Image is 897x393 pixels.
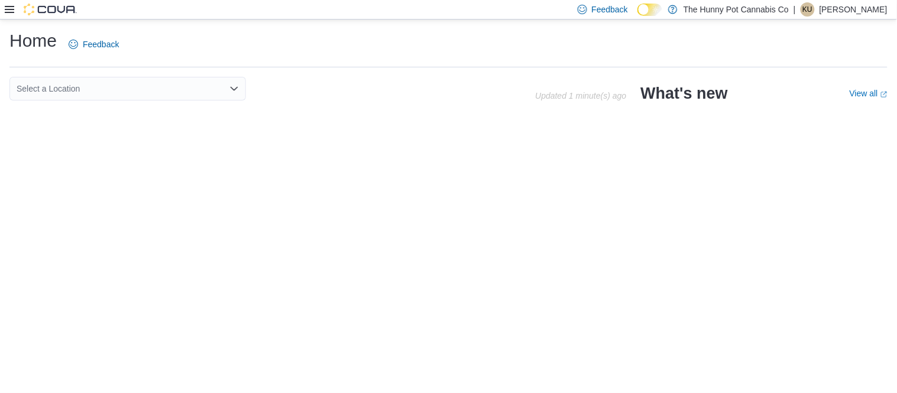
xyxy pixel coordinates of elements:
[803,2,813,17] span: KU
[850,89,888,98] a: View allExternal link
[684,2,789,17] p: The Hunny Pot Cannabis Co
[637,4,662,16] input: Dark Mode
[229,84,239,93] button: Open list of options
[794,2,796,17] p: |
[535,91,626,100] p: Updated 1 minute(s) ago
[24,4,77,15] img: Cova
[801,2,815,17] div: Korryne Urquhart
[880,91,888,98] svg: External link
[64,33,124,56] a: Feedback
[592,4,628,15] span: Feedback
[820,2,888,17] p: [PERSON_NAME]
[641,84,728,103] h2: What's new
[9,29,57,53] h1: Home
[83,38,119,50] span: Feedback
